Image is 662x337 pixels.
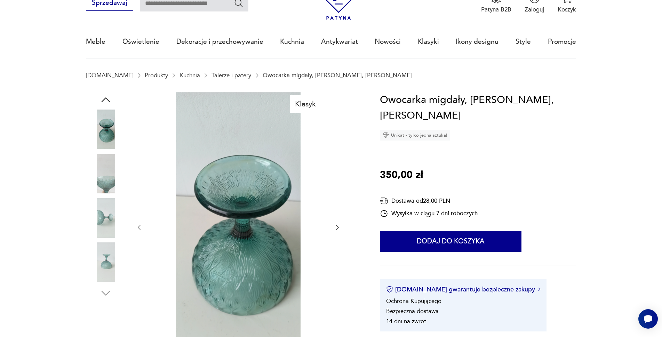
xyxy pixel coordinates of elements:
[263,72,412,79] p: Owocarka migdały, [PERSON_NAME], [PERSON_NAME]
[380,167,423,183] p: 350,00 zł
[638,309,658,329] iframe: Smartsupp widget button
[538,288,540,291] img: Ikona strzałki w prawo
[86,198,126,238] img: Zdjęcie produktu Owocarka migdały, Eryka Trzewik-Drost, HSG Ząbkowice
[386,286,393,293] img: Ikona certyfikatu
[558,6,576,14] p: Koszyk
[380,231,521,252] button: Dodaj do koszyka
[290,95,321,113] div: Klasyk
[380,196,478,205] div: Dostawa od 28,00 PLN
[386,285,540,294] button: [DOMAIN_NAME] gwarantuje bezpieczne zakupy
[516,26,531,58] a: Style
[86,110,126,149] img: Zdjęcie produktu Owocarka migdały, Eryka Trzewik-Drost, HSG Ząbkowice
[321,26,358,58] a: Antykwariat
[380,209,478,218] div: Wysyłka w ciągu 7 dni roboczych
[481,6,511,14] p: Patyna B2B
[418,26,439,58] a: Klasyki
[86,242,126,282] img: Zdjęcie produktu Owocarka migdały, Eryka Trzewik-Drost, HSG Ząbkowice
[180,72,200,79] a: Kuchnia
[525,6,544,14] p: Zaloguj
[548,26,576,58] a: Promocje
[212,72,251,79] a: Talerze i patery
[380,196,388,205] img: Ikona dostawy
[86,1,133,6] a: Sprzedawaj
[383,132,389,138] img: Ikona diamentu
[380,130,450,141] div: Unikat - tylko jedna sztuka!
[86,154,126,193] img: Zdjęcie produktu Owocarka migdały, Eryka Trzewik-Drost, HSG Ząbkowice
[280,26,304,58] a: Kuchnia
[386,317,426,325] li: 14 dni na zwrot
[380,92,576,124] h1: Owocarka migdały, [PERSON_NAME], [PERSON_NAME]
[375,26,401,58] a: Nowości
[86,26,105,58] a: Meble
[386,297,441,305] li: Ochrona Kupującego
[456,26,499,58] a: Ikony designu
[386,307,439,315] li: Bezpieczna dostawa
[86,72,133,79] a: [DOMAIN_NAME]
[145,72,168,79] a: Produkty
[176,26,263,58] a: Dekoracje i przechowywanie
[122,26,159,58] a: Oświetlenie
